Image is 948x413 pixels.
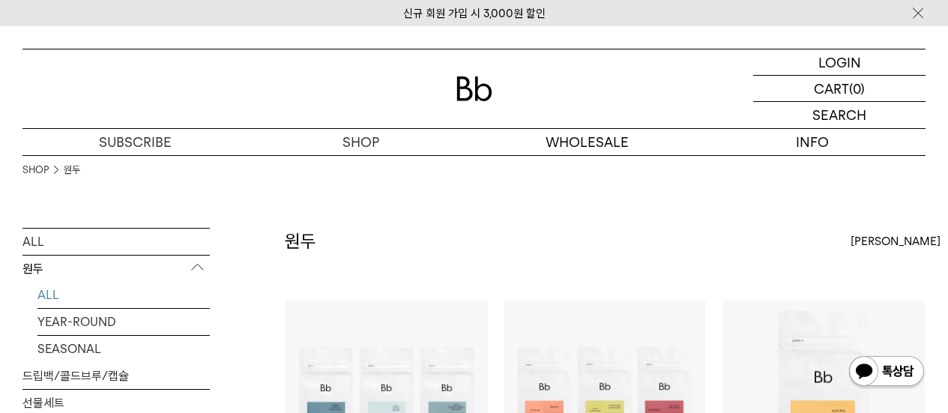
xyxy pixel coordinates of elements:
a: SHOP [22,163,49,178]
p: LOGIN [818,49,861,75]
a: 원두 [64,163,80,178]
p: (0) [849,76,865,101]
p: WHOLESALE [474,129,700,155]
a: SHOP [248,129,474,155]
img: 로고 [456,76,492,101]
span: [PERSON_NAME] [851,232,941,250]
a: SEASONAL [37,336,210,362]
a: 드립백/콜드브루/캡슐 [22,363,210,389]
a: ALL [22,229,210,255]
a: SUBSCRIBE [22,129,248,155]
p: INFO [700,129,926,155]
img: 카카오톡 채널 1:1 채팅 버튼 [848,355,926,391]
p: SEARCH [812,102,866,128]
p: 원두 [22,256,210,283]
a: YEAR-ROUND [37,309,210,335]
h2: 원두 [285,229,316,254]
p: CART [814,76,849,101]
a: LOGIN [753,49,926,76]
a: 신규 회원 가입 시 3,000원 할인 [403,7,546,20]
a: ALL [37,282,210,308]
a: CART (0) [753,76,926,102]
